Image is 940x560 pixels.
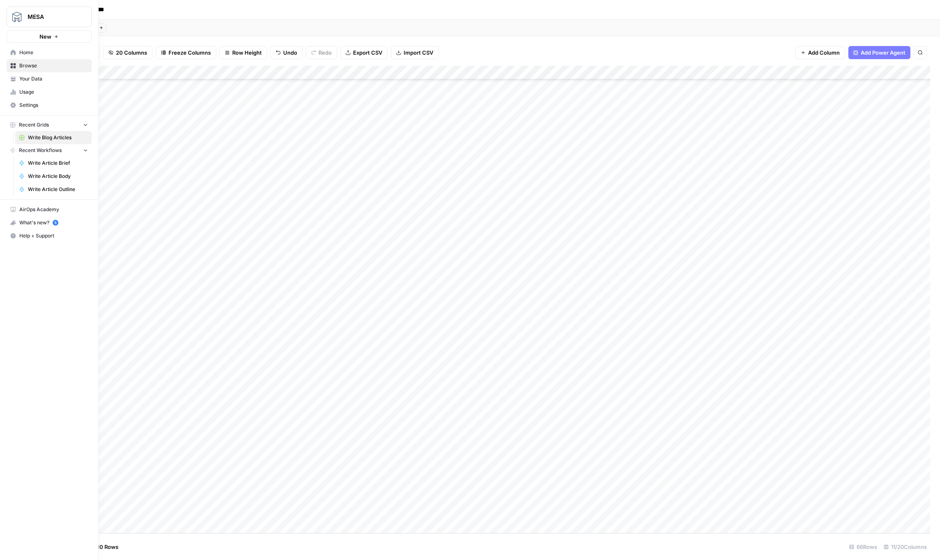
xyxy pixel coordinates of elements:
a: Your Data [7,72,92,85]
span: Browse [19,62,88,69]
span: AirOps Academy [19,206,88,213]
span: Undo [283,48,297,57]
button: Recent Workflows [7,144,92,157]
a: Write Blog Articles [15,131,92,144]
span: Import CSV [404,48,433,57]
button: Add Column [795,46,845,59]
span: Your Data [19,75,88,83]
span: Recent Workflows [19,147,62,154]
a: Settings [7,99,92,112]
button: Redo [306,46,337,59]
a: Usage [7,85,92,99]
a: Home [7,46,92,59]
button: New [7,30,92,43]
button: Recent Grids [7,119,92,131]
button: Help + Support [7,229,92,242]
button: Undo [270,46,303,59]
span: 20 Columns [116,48,147,57]
button: Row Height [219,46,267,59]
button: Export CSV [340,46,388,59]
span: Settings [19,101,88,109]
a: Browse [7,59,92,72]
span: Recent Grids [19,121,49,129]
span: Usage [19,88,88,96]
span: Help + Support [19,232,88,240]
div: What's new? [7,217,91,229]
button: What's new? 5 [7,216,92,229]
span: Write Article Body [28,173,88,180]
button: Freeze Columns [156,46,216,59]
img: MESA Logo [9,9,24,24]
button: Import CSV [391,46,439,59]
a: 5 [53,220,58,226]
span: Redo [319,48,332,57]
span: Row Height [232,48,262,57]
span: Freeze Columns [169,48,211,57]
span: MESA [28,13,77,21]
span: Write Article Brief [28,159,88,167]
text: 5 [54,221,56,225]
span: Add Column [808,48,840,57]
div: 11/20 Columns [880,540,930,553]
a: Write Article Brief [15,157,92,170]
a: Write Article Body [15,170,92,183]
span: Export CSV [353,48,382,57]
div: 66 Rows [846,540,880,553]
button: 20 Columns [103,46,152,59]
a: AirOps Academy [7,203,92,216]
a: Write Article Outline [15,183,92,196]
span: Add 10 Rows [85,543,118,551]
span: Add Power Agent [861,48,905,57]
span: Home [19,49,88,56]
button: Workspace: MESA [7,7,92,27]
span: Write Blog Articles [28,134,88,141]
span: Write Article Outline [28,186,88,193]
button: Add Power Agent [848,46,910,59]
span: New [39,32,51,41]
